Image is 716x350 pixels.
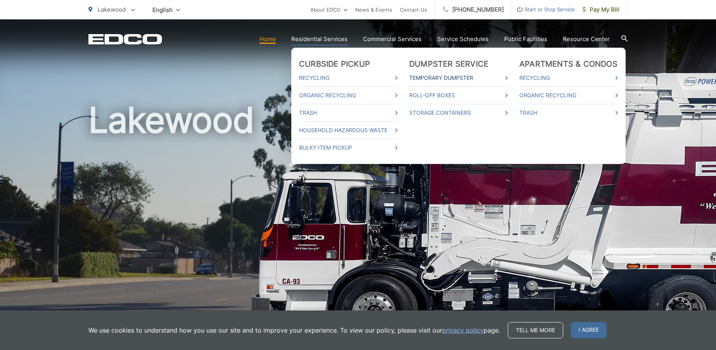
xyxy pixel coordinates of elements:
a: Home [259,34,276,44]
a: Bulky Item Pickup [299,143,398,152]
a: Organic Recycling [299,91,398,100]
a: Apartments & Condos [519,59,617,69]
a: Tell me more [508,322,563,338]
a: Organic Recycling [519,91,618,100]
a: Public Facilities [504,34,547,44]
span: I agree [571,322,607,338]
span: Lakewood [98,6,126,13]
a: Household Hazardous Waste [299,126,398,135]
a: EDCD logo. Return to the homepage. [88,34,162,45]
a: privacy policy [442,326,484,335]
a: Service Schedules [437,34,489,44]
a: Recycling [519,73,618,83]
a: Storage Containers [409,108,508,117]
a: Contact Us [400,5,427,14]
a: Commercial Services [363,34,422,44]
a: News & Events [355,5,392,14]
a: Temporary Dumpster [409,73,508,83]
a: Roll-Off Boxes [409,91,508,100]
h1: Lakewood [88,101,628,346]
a: Recycling [299,73,398,83]
a: About EDCO [310,5,348,14]
a: Trash [299,108,398,117]
span: English [147,3,186,17]
a: Resource Center [563,34,610,44]
span: Pay My Bill [583,5,619,14]
p: We use cookies to understand how you use our site and to improve your experience. To view our pol... [88,326,500,335]
a: Dumpster Service [409,59,488,69]
a: Curbside Pickup [299,59,370,69]
a: Residential Services [291,34,348,44]
a: Trash [519,108,618,117]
